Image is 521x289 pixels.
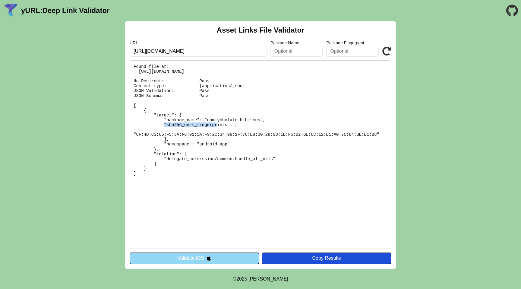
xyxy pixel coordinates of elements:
img: appleIcon.svg [206,256,211,261]
a: Michael Ibragimchayev's Personal Site [248,276,288,281]
label: Package Fingerprint [326,40,379,45]
footer: © [233,269,288,289]
button: Copy Results [262,252,391,264]
label: URL [130,40,267,45]
input: Optional [326,46,379,57]
div: Copy Results [265,256,388,261]
label: Package Name [270,40,323,45]
span: 2025 [236,276,247,281]
h2: Asset Links File Validator [217,26,305,34]
input: Optional [270,46,323,57]
a: yURL:Deep Link Validator [21,6,109,15]
pre: Found file at: [URL][DOMAIN_NAME] No Redirect: Pass Content-type: [application/json] JSON Validat... [130,60,391,249]
button: Validate iOS [130,252,259,264]
input: Required [130,46,267,57]
img: yURL Logo [3,3,19,18]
